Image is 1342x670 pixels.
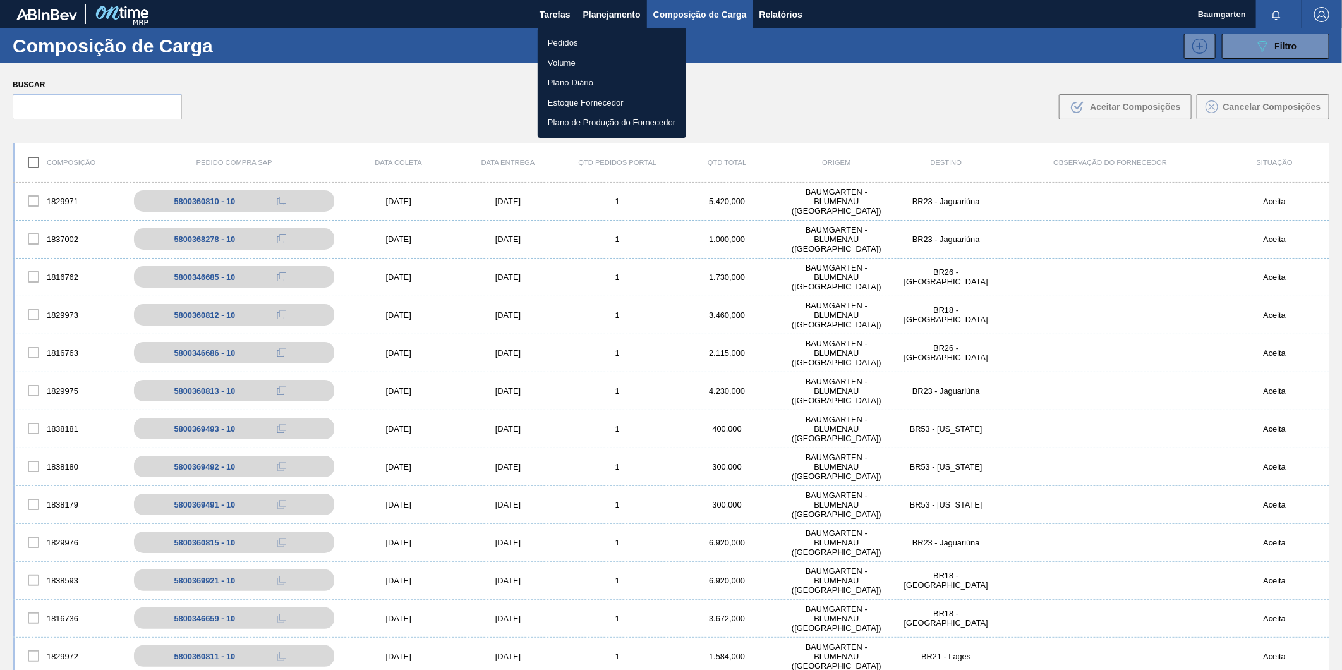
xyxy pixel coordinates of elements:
a: Pedidos [538,33,686,53]
a: Plano Diário [538,73,686,93]
a: Estoque Fornecedor [538,93,686,113]
a: Plano de Produção do Fornecedor [538,113,686,133]
a: Volume [538,53,686,73]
